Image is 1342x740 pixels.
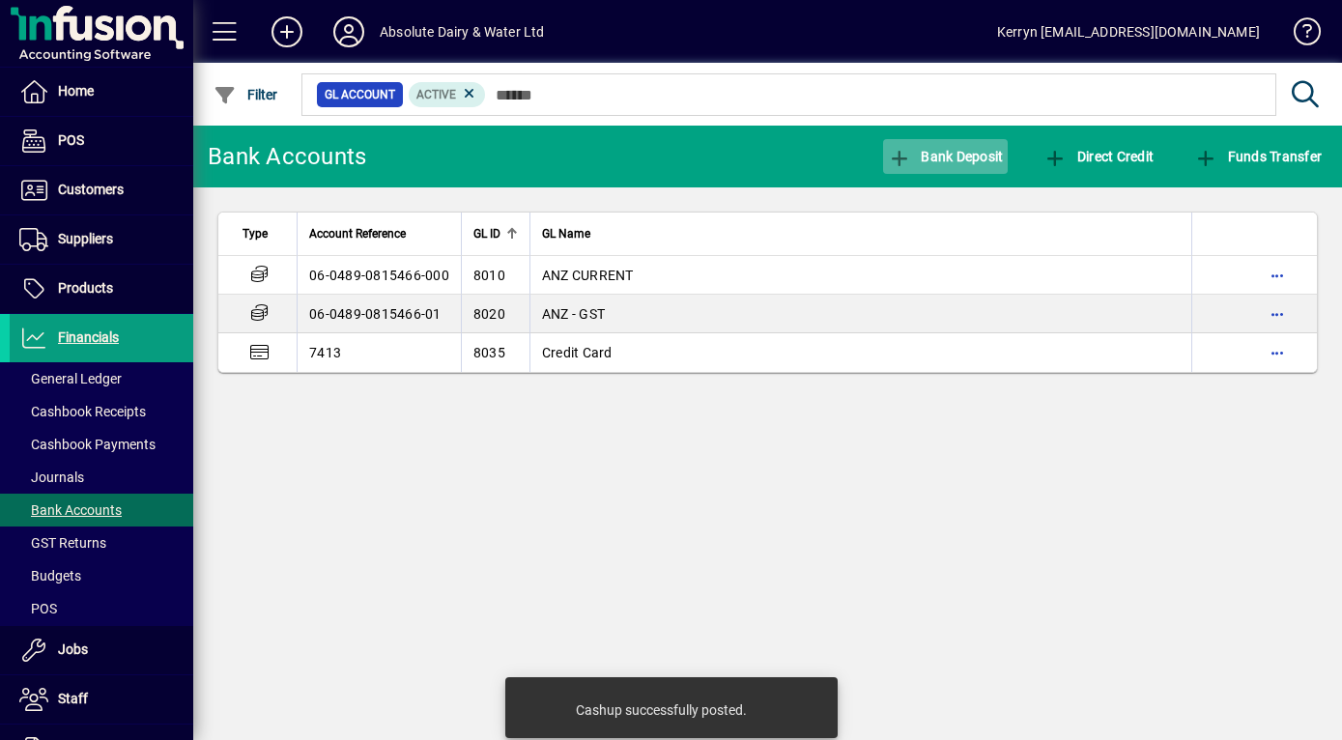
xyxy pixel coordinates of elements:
span: Journals [19,470,84,485]
a: POS [10,592,193,625]
a: Budgets [10,559,193,592]
a: General Ledger [10,362,193,395]
div: GL Name [542,223,1180,244]
span: Jobs [58,641,88,657]
mat-chip: Activation Status: Active [409,82,486,107]
span: Cashbook Receipts [19,404,146,419]
span: Credit Card [542,345,613,360]
span: Bank Accounts [19,502,122,518]
button: Profile [318,14,380,49]
button: Funds Transfer [1189,139,1327,174]
a: GST Returns [10,527,193,559]
a: Staff [10,675,193,724]
span: GST Returns [19,535,106,551]
button: More options [1262,299,1293,329]
a: Home [10,68,193,116]
div: Type [243,223,285,244]
span: GL Name [542,223,590,244]
a: Cashbook Receipts [10,395,193,428]
div: GL ID [473,223,518,244]
span: Account Reference [309,223,406,244]
span: Cashbook Payments [19,437,156,452]
a: Suppliers [10,215,193,264]
span: Financials [58,329,119,345]
a: Journals [10,461,193,494]
button: Bank Deposit [883,139,1009,174]
span: 8020 [473,306,505,322]
button: Add [256,14,318,49]
span: 8010 [473,268,505,283]
td: 7413 [297,333,461,372]
span: GL ID [473,223,500,244]
span: POS [58,132,84,148]
span: GL Account [325,85,395,104]
span: Active [416,88,456,101]
span: POS [19,601,57,616]
span: Suppliers [58,231,113,246]
span: Customers [58,182,124,197]
span: Budgets [19,568,81,583]
a: Bank Accounts [10,494,193,527]
span: ANZ CURRENT [542,268,634,283]
button: Filter [209,77,283,112]
div: Kerryn [EMAIL_ADDRESS][DOMAIN_NAME] [997,16,1260,47]
a: Knowledge Base [1279,4,1318,67]
button: More options [1262,337,1293,368]
a: POS [10,117,193,165]
button: Direct Credit [1039,139,1158,174]
div: Absolute Dairy & Water Ltd [380,16,545,47]
a: Cashbook Payments [10,428,193,461]
span: 8035 [473,345,505,360]
span: Filter [214,87,278,102]
span: Funds Transfer [1194,149,1322,164]
span: General Ledger [19,371,122,386]
span: Bank Deposit [888,149,1004,164]
a: Products [10,265,193,313]
div: Cashup successfully posted. [576,700,747,720]
button: More options [1262,260,1293,291]
td: 06-0489-0815466-01 [297,295,461,333]
a: Customers [10,166,193,214]
span: Type [243,223,268,244]
a: Jobs [10,626,193,674]
span: ANZ - GST [542,306,605,322]
span: Home [58,83,94,99]
span: Products [58,280,113,296]
div: Bank Accounts [208,141,366,172]
td: 06-0489-0815466-000 [297,256,461,295]
span: Staff [58,691,88,706]
span: Direct Credit [1043,149,1154,164]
